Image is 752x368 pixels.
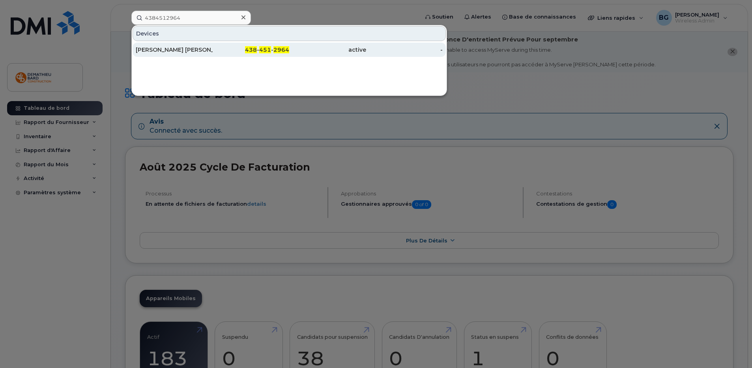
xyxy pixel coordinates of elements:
[245,46,257,53] span: 438
[213,46,290,54] div: - -
[273,46,289,53] span: 2964
[289,46,366,54] div: active
[259,46,271,53] span: 451
[133,26,446,41] div: Devices
[366,46,443,54] div: -
[136,46,213,54] div: [PERSON_NAME] [PERSON_NAME]
[133,43,446,57] a: [PERSON_NAME] [PERSON_NAME]438-451-2964active-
